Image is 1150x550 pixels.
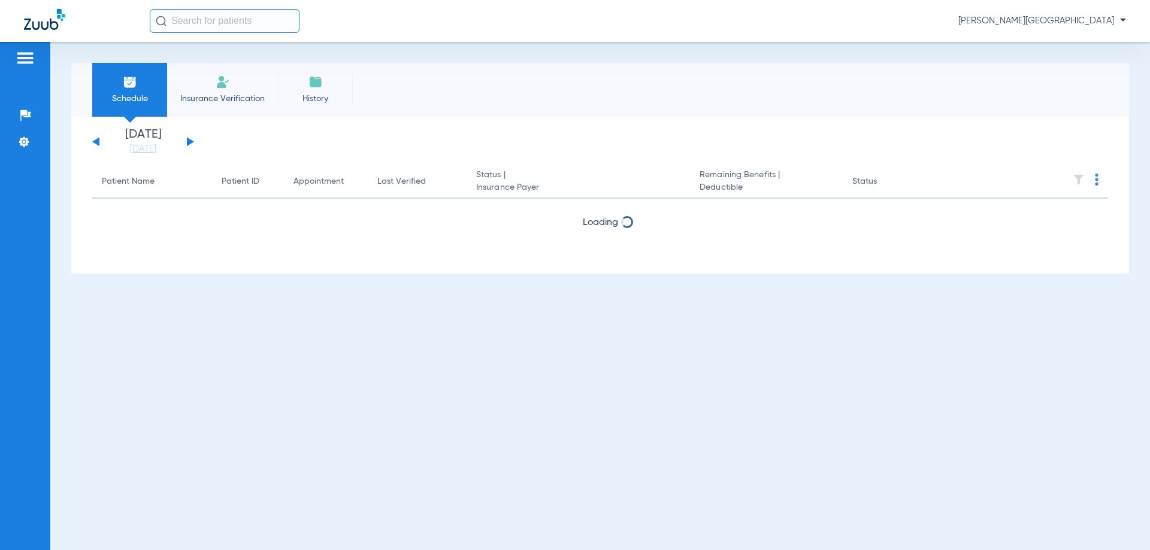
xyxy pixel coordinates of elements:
[293,175,344,188] div: Appointment
[216,75,230,89] img: Manual Insurance Verification
[24,9,65,30] img: Zuub Logo
[700,181,833,194] span: Deductible
[690,165,842,199] th: Remaining Benefits |
[123,75,137,89] img: Schedule
[958,15,1126,27] span: [PERSON_NAME][GEOGRAPHIC_DATA]
[583,218,618,227] span: Loading
[377,175,426,188] div: Last Verified
[102,175,155,188] div: Patient Name
[293,175,358,188] div: Appointment
[176,93,269,105] span: Insurance Verification
[1073,174,1085,186] img: filter.svg
[156,16,167,26] img: Search Icon
[222,175,274,188] div: Patient ID
[150,9,299,33] input: Search for patients
[1095,174,1098,186] img: group-dot-blue.svg
[287,93,344,105] span: History
[102,175,202,188] div: Patient Name
[107,143,179,155] a: [DATE]
[377,175,457,188] div: Last Verified
[101,93,158,105] span: Schedule
[308,75,323,89] img: History
[107,129,179,155] li: [DATE]
[222,175,259,188] div: Patient ID
[16,51,35,65] img: hamburger-icon
[476,181,680,194] span: Insurance Payer
[467,165,690,199] th: Status |
[843,165,924,199] th: Status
